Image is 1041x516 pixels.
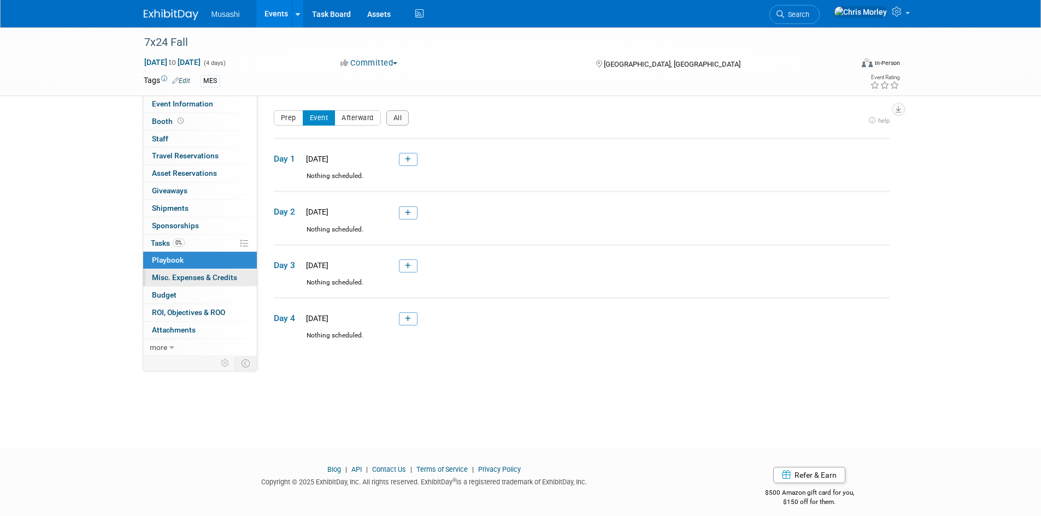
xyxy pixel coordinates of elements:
[216,356,235,370] td: Personalize Event Tab Strip
[274,110,303,126] button: Prep
[143,131,257,147] a: Staff
[274,153,301,165] span: Day 1
[784,10,809,19] span: Search
[274,171,890,191] div: Nothing scheduled.
[144,9,198,20] img: ExhibitDay
[234,356,257,370] td: Toggle Event Tabs
[769,5,820,24] a: Search
[203,60,226,67] span: (4 days)
[372,465,406,473] a: Contact Us
[151,239,185,247] span: Tasks
[143,200,257,217] a: Shipments
[274,225,890,244] div: Nothing scheduled.
[152,221,199,230] span: Sponsorships
[167,58,178,67] span: to
[303,155,328,163] span: [DATE]
[343,465,350,473] span: |
[143,113,257,130] a: Booth
[408,465,415,473] span: |
[834,6,887,18] img: Chris Morley
[337,57,402,69] button: Committed
[152,256,184,264] span: Playbook
[144,75,190,87] td: Tags
[152,325,196,334] span: Attachments
[862,58,873,67] img: Format-Inperson.png
[274,331,890,350] div: Nothing scheduled.
[303,314,328,323] span: [DATE]
[152,308,225,317] span: ROI, Objectives & ROO
[143,182,257,199] a: Giveaways
[870,75,899,80] div: Event Rating
[874,59,900,67] div: In-Person
[143,235,257,252] a: Tasks0%
[327,465,341,473] a: Blog
[478,465,521,473] a: Privacy Policy
[143,147,257,164] a: Travel Reservations
[303,110,336,126] button: Event
[152,134,168,143] span: Staff
[200,75,220,87] div: MES
[721,497,898,507] div: $150 off for them.
[143,304,257,321] a: ROI, Objectives & ROO
[274,312,301,324] span: Day 4
[150,343,167,352] span: more
[152,204,189,212] span: Shipments
[274,206,301,218] span: Day 2
[140,33,836,52] div: 7x24 Fall
[386,110,409,126] button: All
[172,77,190,85] a: Edit
[878,117,890,124] span: help
[143,339,257,356] a: more
[274,278,890,297] div: Nothing scheduled.
[152,151,219,160] span: Travel Reservations
[152,169,217,177] span: Asset Reservations
[303,261,328,270] span: [DATE]
[351,465,362,473] a: API
[152,186,187,195] span: Giveaways
[211,10,240,19] span: Musashi
[773,467,845,483] a: Refer & Earn
[152,273,237,282] span: Misc. Expenses & Credits
[143,252,257,269] a: Playbook
[152,117,186,126] span: Booth
[143,217,257,234] a: Sponsorships
[274,259,301,271] span: Day 3
[173,239,185,247] span: 0%
[604,60,740,68] span: [GEOGRAPHIC_DATA], [GEOGRAPHIC_DATA]
[334,110,381,126] button: Afterward
[152,99,213,108] span: Event Information
[152,290,177,299] span: Budget
[416,465,468,473] a: Terms of Service
[144,57,201,67] span: [DATE] [DATE]
[363,465,370,473] span: |
[303,207,328,216] span: [DATE]
[469,465,477,473] span: |
[143,287,257,304] a: Budget
[143,269,257,286] a: Misc. Expenses & Credits
[143,96,257,112] a: Event Information
[452,477,456,483] sup: ®
[721,481,898,506] div: $500 Amazon gift card for you,
[144,475,705,487] div: Copyright © 2025 ExhibitDay, Inc. All rights reserved. ExhibitDay is a registered trademark of Ex...
[143,322,257,339] a: Attachments
[788,57,901,73] div: Event Format
[143,165,257,182] a: Asset Reservations
[175,117,186,125] span: Booth not reserved yet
